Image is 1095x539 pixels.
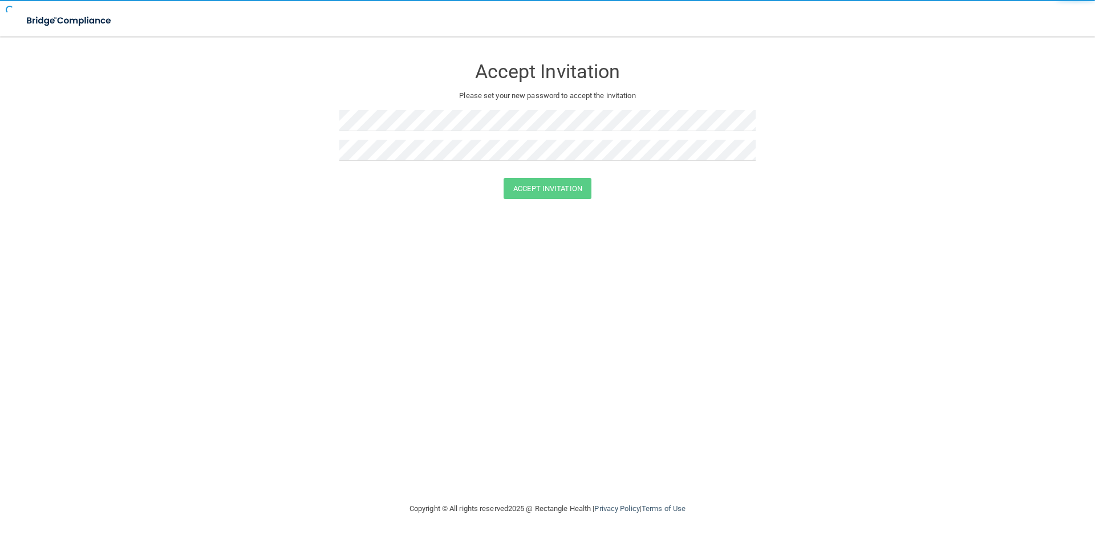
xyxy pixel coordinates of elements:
p: Please set your new password to accept the invitation [348,89,747,103]
h3: Accept Invitation [339,61,756,82]
a: Privacy Policy [594,504,639,513]
a: Terms of Use [642,504,686,513]
div: Copyright © All rights reserved 2025 @ Rectangle Health | | [339,491,756,527]
button: Accept Invitation [504,178,591,199]
img: bridge_compliance_login_screen.278c3ca4.svg [17,9,122,33]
